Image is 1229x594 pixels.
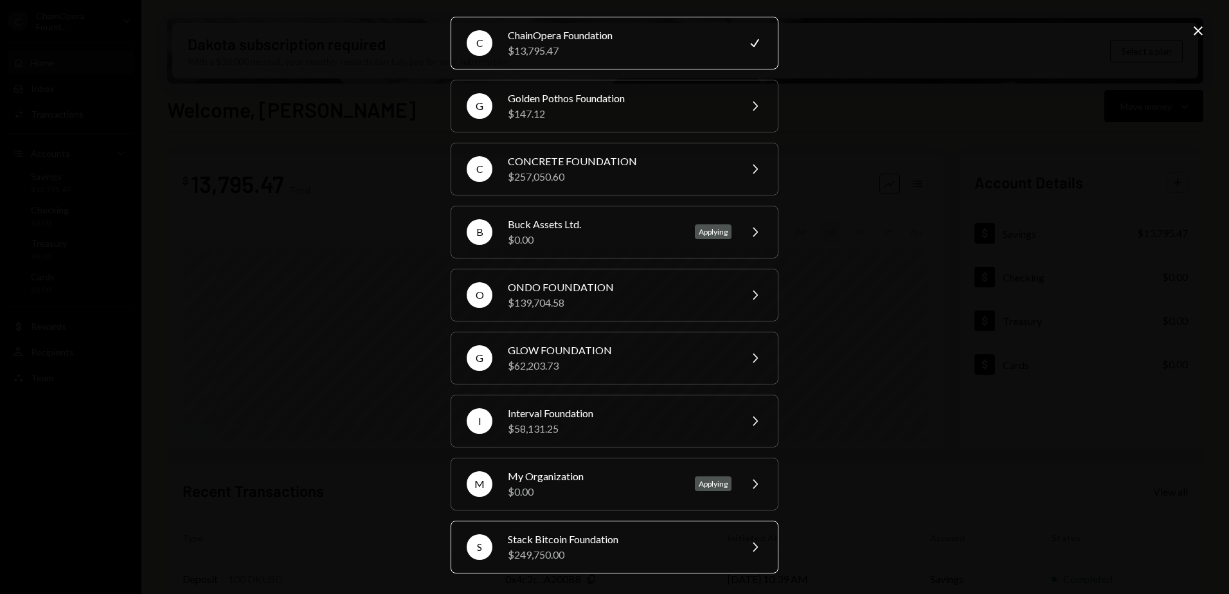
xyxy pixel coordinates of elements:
[508,169,731,184] div: $257,050.60
[508,484,679,500] div: $0.00
[467,282,492,308] div: O
[451,332,778,384] button: GGLOW FOUNDATION$62,203.73
[467,93,492,119] div: G
[508,232,679,248] div: $0.00
[467,219,492,245] div: B
[508,547,731,562] div: $249,750.00
[508,358,731,373] div: $62,203.73
[508,217,679,232] div: Buck Assets Ltd.
[451,458,778,510] button: MMy Organization$0.00Applying
[508,106,731,122] div: $147.12
[451,395,778,447] button: IInterval Foundation$58,131.25
[508,469,679,484] div: My Organization
[467,345,492,371] div: G
[508,154,731,169] div: CONCRETE FOUNDATION
[508,421,731,437] div: $58,131.25
[508,28,731,43] div: ChainOpera Foundation
[508,406,731,421] div: Interval Foundation
[451,269,778,321] button: OONDO FOUNDATION$139,704.58
[508,43,731,59] div: $13,795.47
[467,408,492,434] div: I
[451,17,778,69] button: CChainOpera Foundation$13,795.47
[451,143,778,195] button: CCONCRETE FOUNDATION$257,050.60
[451,206,778,258] button: BBuck Assets Ltd.$0.00Applying
[467,30,492,56] div: C
[508,343,731,358] div: GLOW FOUNDATION
[467,534,492,560] div: S
[467,471,492,497] div: M
[508,280,731,295] div: ONDO FOUNDATION
[451,80,778,132] button: GGolden Pothos Foundation$147.12
[508,295,731,310] div: $139,704.58
[508,532,731,547] div: Stack Bitcoin Foundation
[451,521,778,573] button: SStack Bitcoin Foundation$249,750.00
[695,476,731,491] div: Applying
[695,224,731,239] div: Applying
[508,91,731,106] div: Golden Pothos Foundation
[467,156,492,182] div: C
